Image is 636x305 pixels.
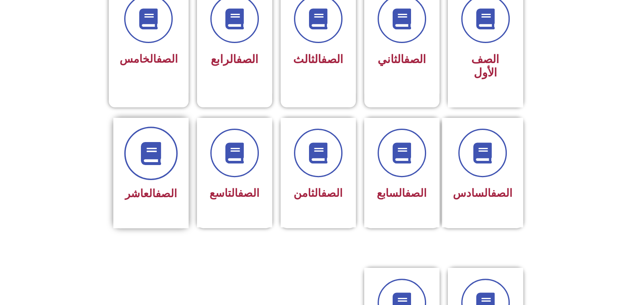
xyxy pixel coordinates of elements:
[453,187,512,199] span: السادس
[209,187,259,199] span: التاسع
[491,187,512,199] a: الصف
[294,187,342,199] span: الثامن
[321,187,342,199] a: الصف
[120,53,178,65] span: الخامس
[404,53,426,66] a: الصف
[378,53,426,66] span: الثاني
[321,53,343,66] a: الصف
[238,187,259,199] a: الصف
[211,53,258,66] span: الرابع
[156,187,177,200] a: الصف
[236,53,258,66] a: الصف
[377,187,427,199] span: السابع
[125,187,177,200] span: العاشر
[471,53,499,79] span: الصف الأول
[156,53,178,65] a: الصف
[293,53,343,66] span: الثالث
[405,187,427,199] a: الصف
